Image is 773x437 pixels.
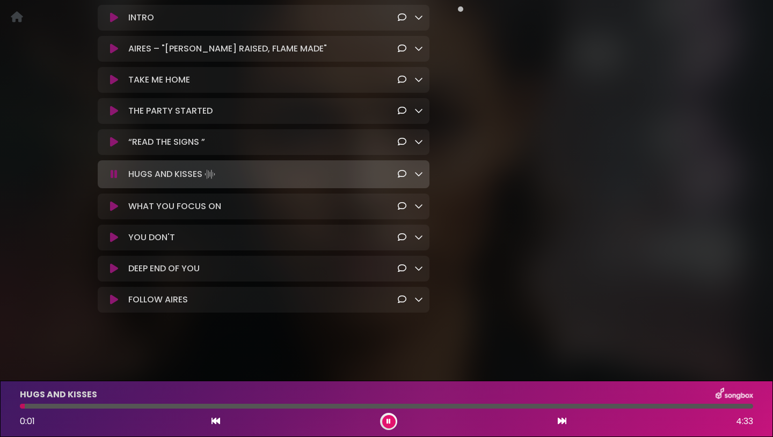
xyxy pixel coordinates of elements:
p: TAKE ME HOME [128,73,190,86]
p: AIRES – "[PERSON_NAME] RAISED, FLAME MADE" [128,42,327,55]
p: HUGS AND KISSES [128,167,217,182]
img: waveform4.gif [202,167,217,182]
p: WHAT YOU FOCUS ON [128,200,221,213]
p: INTRO [128,11,154,24]
p: DEEP END OF YOU [128,262,200,275]
p: “READ THE SIGNS ” [128,136,205,149]
p: YOU DON'T [128,231,175,244]
p: FOLLOW AIRES [128,293,188,306]
p: THE PARTY STARTED [128,105,213,117]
